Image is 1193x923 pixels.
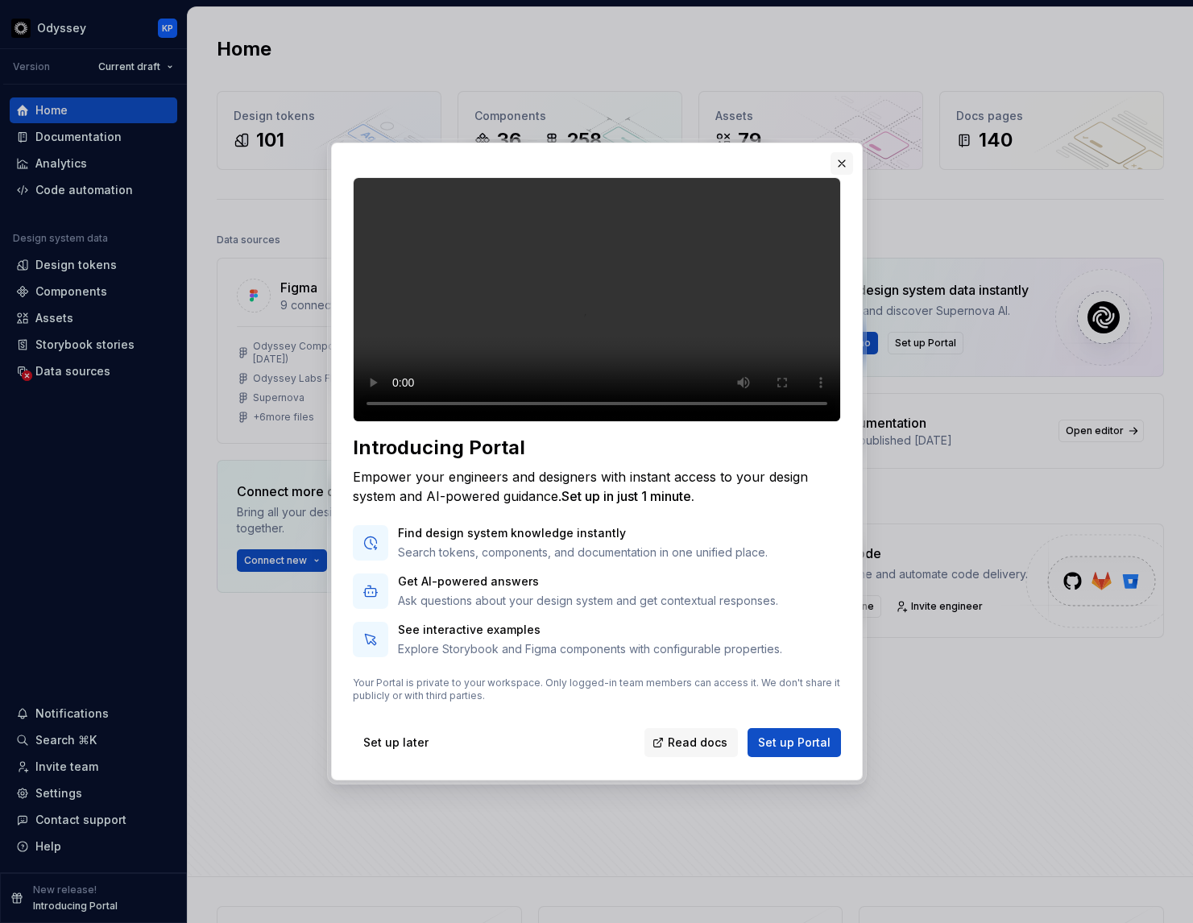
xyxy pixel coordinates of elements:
p: Search tokens, components, and documentation in one unified place. [398,544,768,561]
a: Read docs [644,728,738,757]
div: Introducing Portal [353,435,841,461]
p: Your Portal is private to your workspace. Only logged-in team members can access it. We don't sha... [353,677,841,702]
span: Set up Portal [758,735,831,751]
p: Get AI-powered answers [398,573,778,590]
p: Find design system knowledge instantly [398,525,768,541]
button: Set up later [353,728,439,757]
div: Empower your engineers and designers with instant access to your design system and AI-powered gui... [353,467,841,506]
p: Ask questions about your design system and get contextual responses. [398,593,778,609]
span: Set up in just 1 minute. [561,488,694,504]
button: Set up Portal [748,728,841,757]
span: Read docs [668,735,727,751]
p: See interactive examples [398,622,782,638]
span: Set up later [363,735,429,751]
p: Explore Storybook and Figma components with configurable properties. [398,641,782,657]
